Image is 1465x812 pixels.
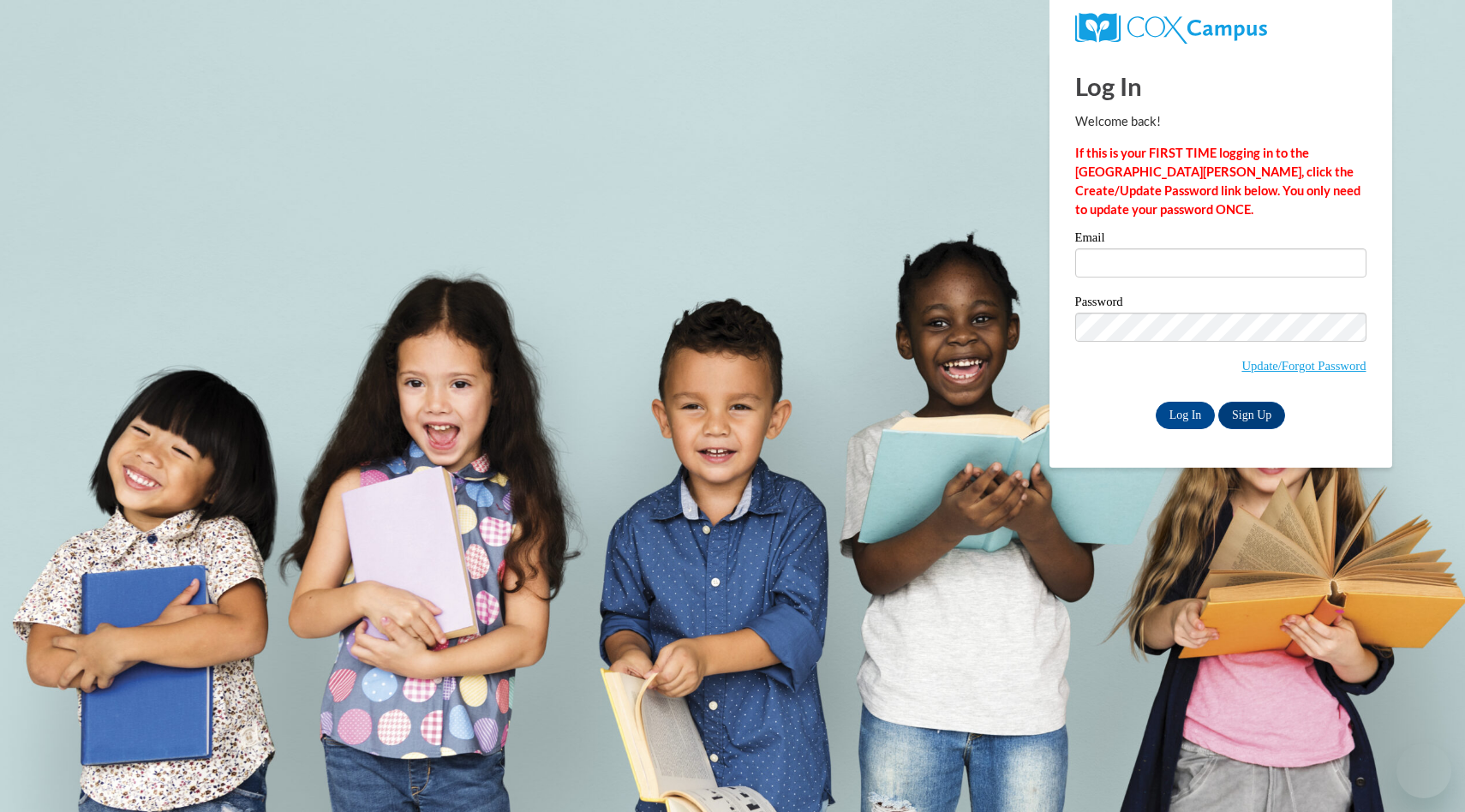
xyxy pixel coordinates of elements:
[1156,402,1216,429] input: Log In
[1241,359,1366,373] a: Update/Forgot Password
[1075,13,1267,44] img: COX Campus
[1075,112,1366,131] p: Welcome back!
[1218,402,1285,429] a: Sign Up
[1396,743,1451,798] iframe: Button to launch messaging window
[1075,69,1366,104] h1: Log In
[1075,146,1360,217] strong: If this is your FIRST TIME logging in to the [GEOGRAPHIC_DATA][PERSON_NAME], click the Create/Upd...
[1075,296,1366,313] label: Password
[1075,13,1366,44] a: COX Campus
[1075,231,1366,248] label: Email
